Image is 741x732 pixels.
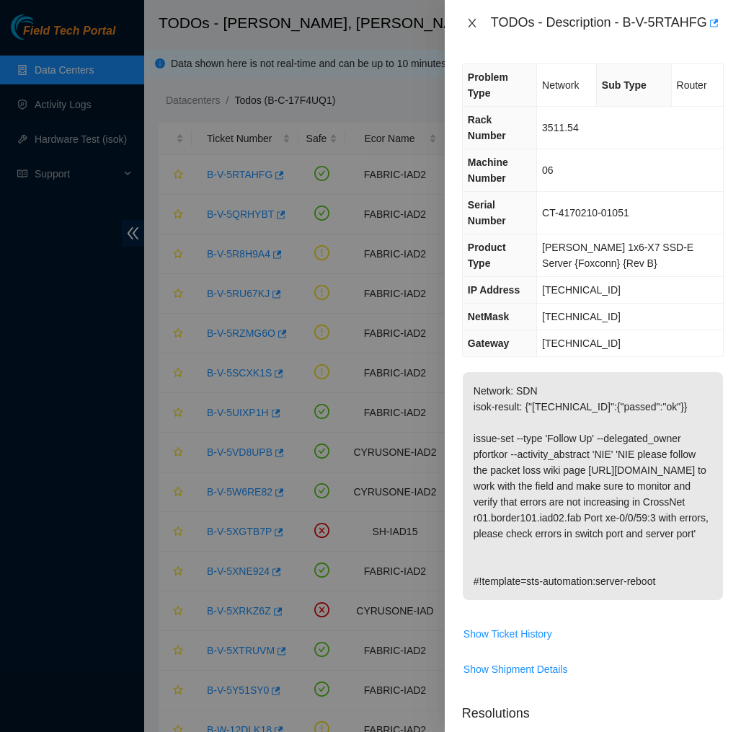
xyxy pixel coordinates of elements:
span: 06 [542,164,554,176]
span: CT-4170210-01051 [542,207,629,219]
span: Product Type [468,242,506,269]
span: Gateway [468,338,510,349]
div: TODOs - Description - B-V-5RTAHFG [491,12,724,35]
span: Serial Number [468,199,506,226]
span: IP Address [468,284,520,296]
span: Show Ticket History [463,626,552,642]
button: Show Ticket History [463,622,553,645]
span: 3511.54 [542,122,579,133]
span: close [466,17,478,29]
span: Router [677,79,707,91]
span: [PERSON_NAME] 1x6-X7 SSD-E Server {Foxconn} {Rev B} [542,242,693,269]
span: [TECHNICAL_ID] [542,284,621,296]
span: Sub Type [602,79,647,91]
span: [TECHNICAL_ID] [542,311,621,322]
button: Close [462,17,482,30]
button: Show Shipment Details [463,658,569,681]
p: Resolutions [462,692,724,723]
span: Rack Number [468,114,506,141]
span: NetMask [468,311,510,322]
span: [TECHNICAL_ID] [542,338,621,349]
p: Network: SDN isok-result: {"[TECHNICAL_ID]":{"passed":"ok"}} issue-set --type 'Follow Up' --deleg... [463,372,723,600]
span: Network [542,79,579,91]
span: Machine Number [468,156,508,184]
span: Show Shipment Details [463,661,568,677]
span: Problem Type [468,71,508,99]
